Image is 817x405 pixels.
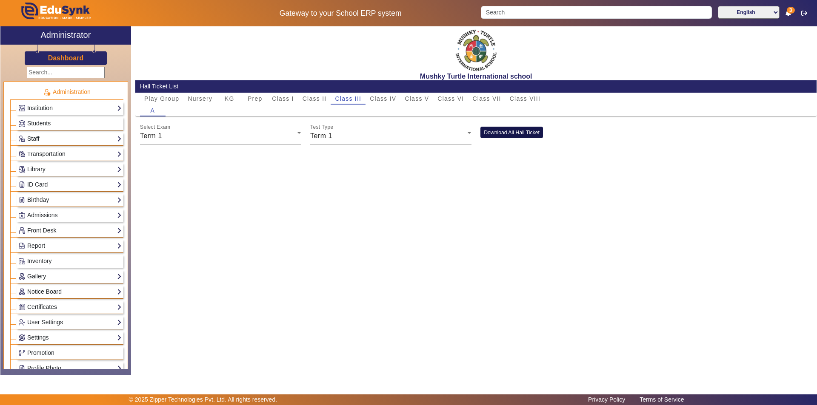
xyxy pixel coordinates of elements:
[19,258,25,264] img: Inventory.png
[27,258,52,264] span: Inventory
[48,54,84,62] a: Dashboard
[48,54,84,62] h3: Dashboard
[140,82,812,91] div: Hall Ticket List
[151,108,155,113] span: A
[225,96,234,102] span: KG
[272,96,294,102] span: Class I
[510,96,540,102] span: Class VIII
[370,96,396,102] span: Class IV
[455,28,497,72] img: f2cfa3ea-8c3d-4776-b57d-4b8cb03411bc
[140,125,170,130] mat-label: Select Exam
[18,119,122,128] a: Students
[140,132,162,139] span: Term 1
[41,30,91,40] h2: Administrator
[481,6,711,19] input: Search
[27,349,54,356] span: Promotion
[27,120,51,127] span: Students
[310,132,332,139] span: Term 1
[480,127,543,138] button: Download All Hall Ticket
[27,67,105,78] input: Search...
[335,96,361,102] span: Class III
[472,96,501,102] span: Class VII
[787,7,795,14] span: 3
[584,394,629,405] a: Privacy Policy
[43,88,51,96] img: Administration.png
[18,256,122,266] a: Inventory
[10,88,123,96] p: Administration
[144,96,180,102] span: Play Group
[248,96,263,102] span: Prep
[135,72,817,80] h2: Mushky Turtle International school
[129,395,277,404] p: © 2025 Zipper Technologies Pvt. Ltd. All rights reserved.
[0,26,131,45] a: Administrator
[303,96,327,102] span: Class II
[209,9,472,18] h5: Gateway to your School ERP system
[635,394,688,405] a: Terms of Service
[310,125,334,130] mat-label: Test Type
[437,96,464,102] span: Class VI
[19,120,25,127] img: Students.png
[188,96,212,102] span: Nursery
[19,350,25,356] img: Branchoperations.png
[18,348,122,358] a: Promotion
[405,96,429,102] span: Class V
